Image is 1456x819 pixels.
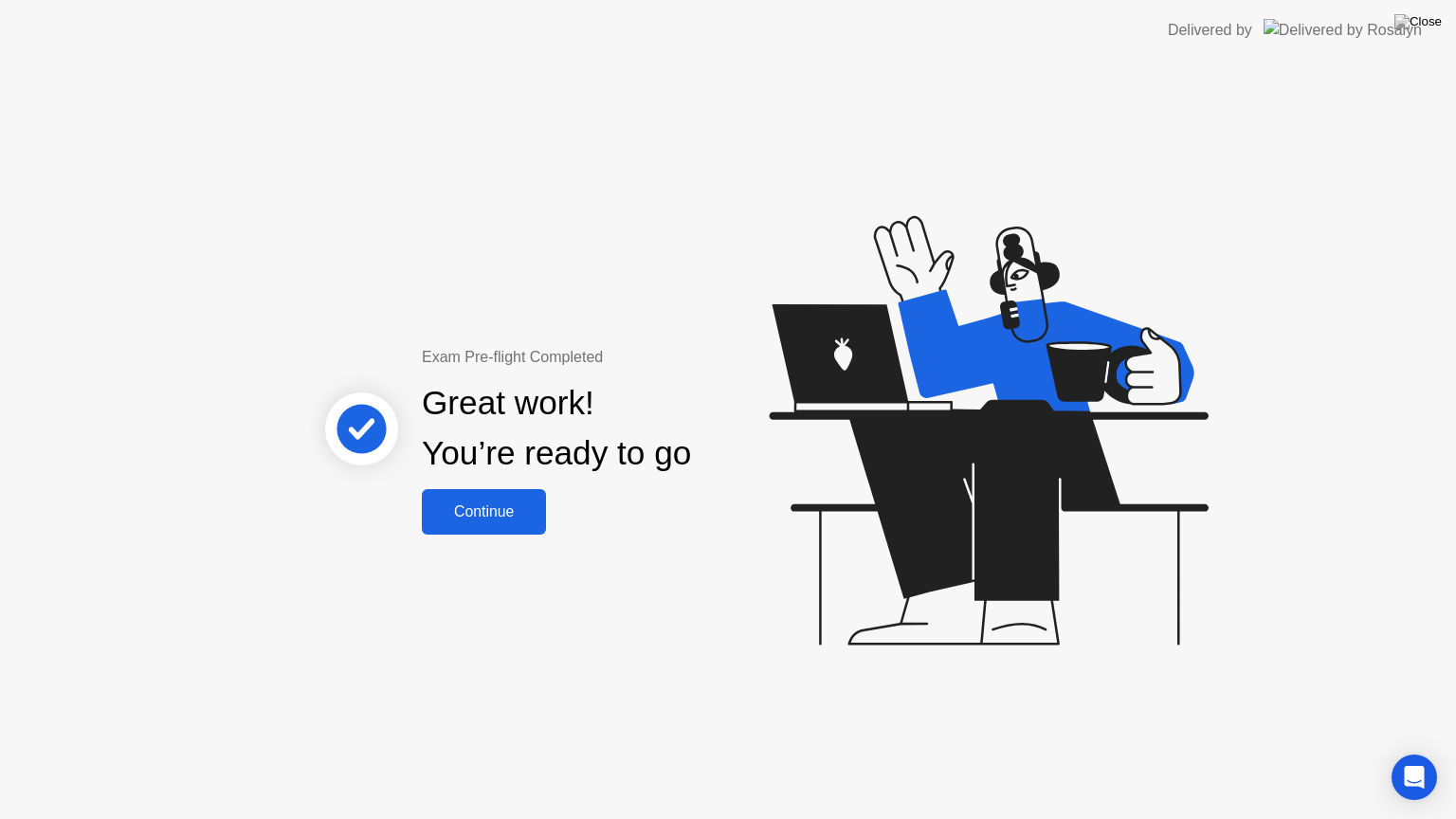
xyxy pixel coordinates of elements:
[1392,755,1437,800] div: Open Intercom Messenger
[1394,14,1442,29] img: Close
[1264,19,1422,41] img: Delivered by Rosalyn
[422,346,813,369] div: Exam Pre-flight Completed
[422,489,546,535] button: Continue
[1168,19,1252,42] div: Delivered by
[422,378,691,479] div: Great work! You’re ready to go
[428,503,540,520] div: Continue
